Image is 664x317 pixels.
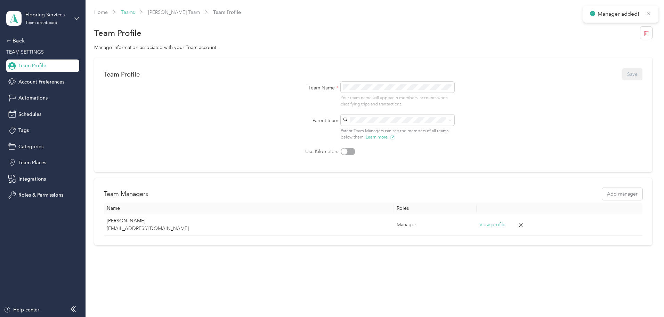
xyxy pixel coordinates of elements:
[602,188,642,200] button: Add manager
[366,134,395,140] button: Learn more
[276,148,338,155] label: Use Kilometers
[4,306,39,314] button: Help center
[104,189,148,199] h2: Team Managers
[25,21,57,25] div: Team dashboard
[18,111,41,118] span: Schedules
[18,62,46,69] span: Team Profile
[104,203,394,214] th: Name
[121,9,135,15] a: Teams
[341,95,454,107] p: Your team name will appear in members’ accounts when classifying trips and transactions.
[394,203,477,214] th: Roles
[18,191,63,199] span: Roles & Permissions
[18,94,48,102] span: Automations
[94,29,141,37] h1: Team Profile
[94,9,108,15] a: Home
[18,127,29,134] span: Tags
[107,217,391,225] p: [PERSON_NAME]
[18,159,46,166] span: Team Places
[104,71,140,78] div: Team Profile
[25,11,69,18] div: Flooring Services
[598,10,641,18] p: Manager added!
[479,221,505,229] button: View profile
[18,143,43,150] span: Categories
[625,278,664,317] iframe: Everlance-gr Chat Button Frame
[397,221,474,229] div: Manager
[6,37,76,45] div: Back
[94,44,652,51] div: Manage information associated with your Team account.
[18,175,46,183] span: Integrations
[276,84,338,92] label: Team Name
[6,49,44,55] span: TEAM SETTINGS
[276,117,338,124] label: Parent team
[341,128,448,140] span: Parent Team Managers can see the members of all teams below them.
[107,225,391,232] p: [EMAIL_ADDRESS][DOMAIN_NAME]
[213,9,241,16] span: Team Profile
[148,9,200,15] a: [PERSON_NAME] Team
[18,78,64,86] span: Account Preferences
